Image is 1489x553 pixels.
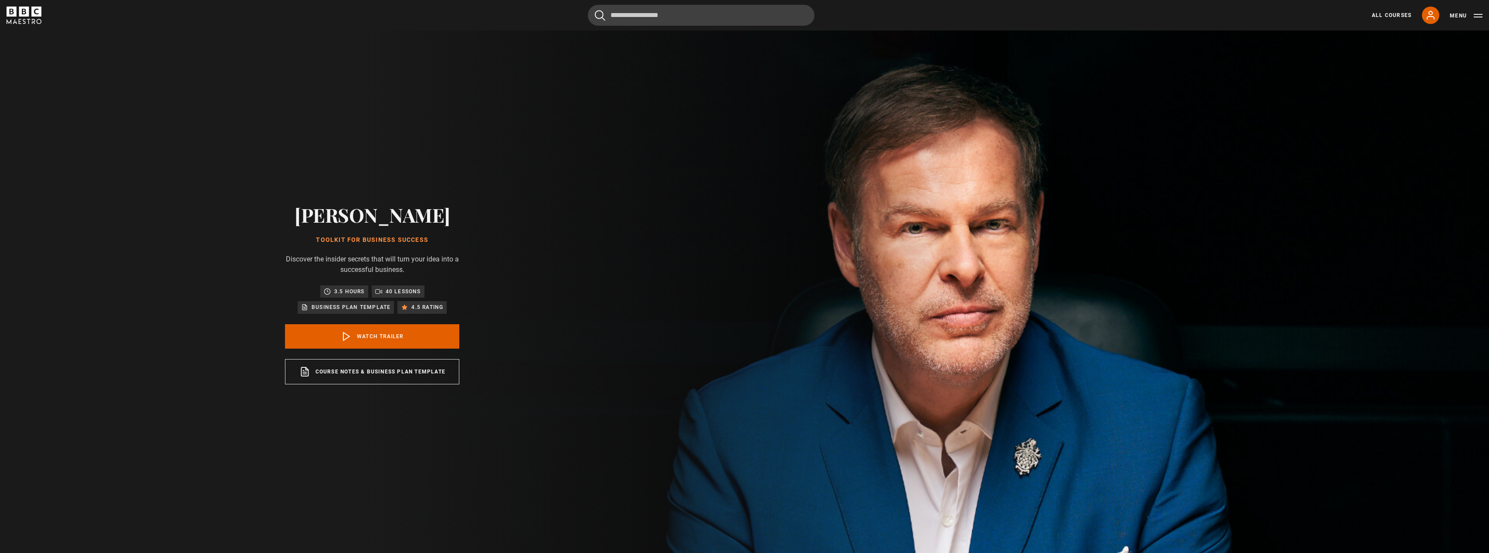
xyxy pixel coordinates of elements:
p: 3.5 hours [334,287,365,296]
a: All Courses [1372,11,1411,19]
button: Toggle navigation [1450,11,1482,20]
h2: [PERSON_NAME] [285,204,459,226]
input: Search [588,5,814,26]
p: 40 lessons [386,287,421,296]
p: Discover the insider secrets that will turn your idea into a successful business. [285,254,459,275]
button: Submit the search query [595,10,605,21]
h1: Toolkit for Business Success [285,237,459,244]
svg: BBC Maestro [7,7,41,24]
a: Course notes & Business plan template [285,359,459,384]
a: Watch Trailer [285,324,459,349]
p: 4.5 rating [411,303,443,312]
p: Business plan template [312,303,390,312]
